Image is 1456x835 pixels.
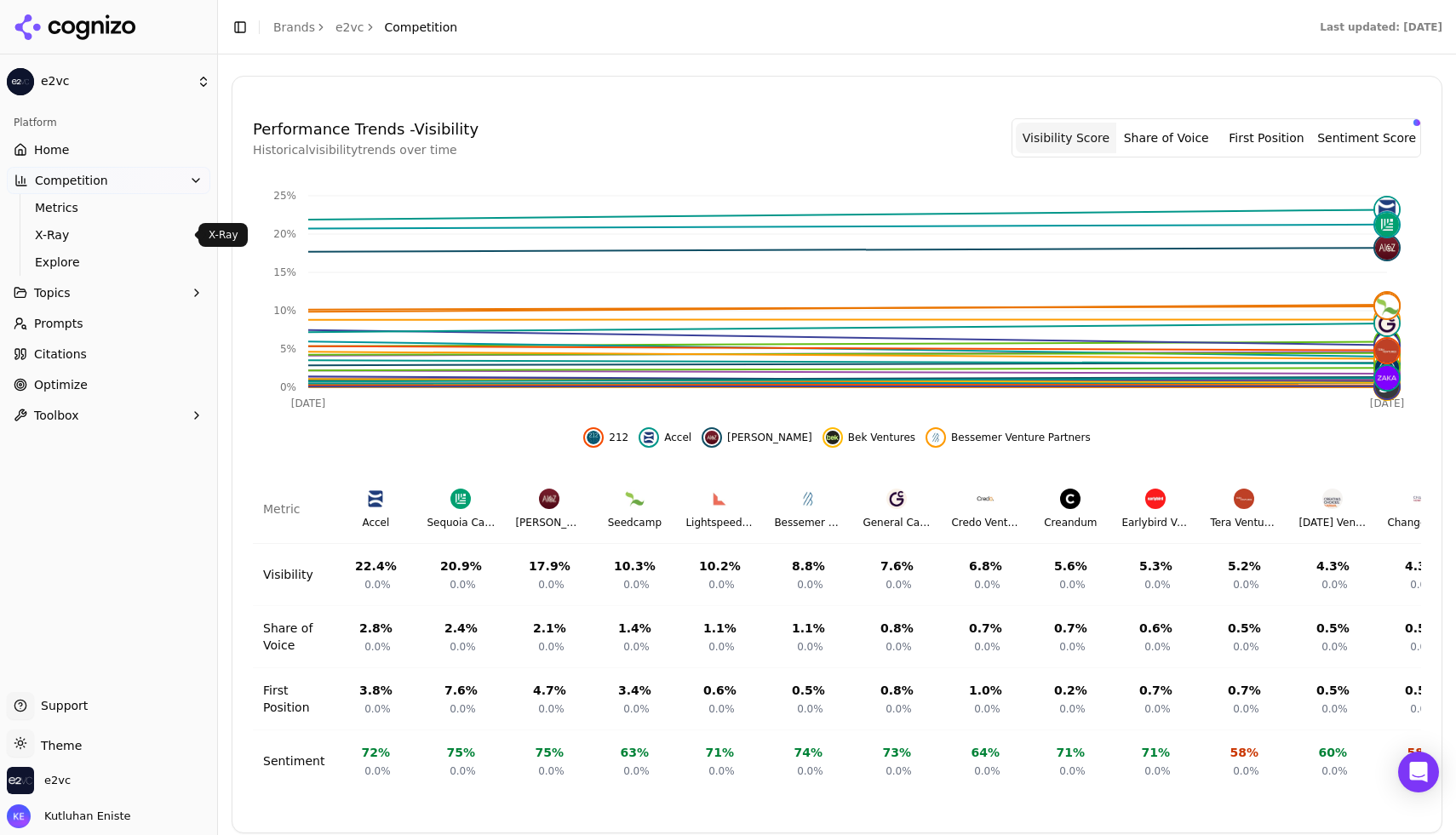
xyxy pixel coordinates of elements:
[539,489,559,509] img: Andreessen Horowitz
[608,516,662,529] div: Seedcamp
[702,427,812,448] button: Hide andreessen horowitz data
[1054,620,1087,637] div: 0.7 %
[1316,558,1350,575] div: 4.3 %
[7,136,210,163] a: Home
[253,141,479,158] p: Historical visibility trends over time
[1142,744,1171,761] div: 71 %
[253,668,335,730] td: First Position
[792,620,825,637] div: 1.1 %
[826,431,840,444] img: bek ventures
[450,702,476,716] span: 0.0%
[1375,236,1399,260] img: andreessen horowitz
[623,640,650,654] span: 0.0%
[7,804,31,828] img: Kutluhan Eniste
[44,773,71,788] span: e2vc
[1411,489,1431,509] img: Change Ventures
[623,578,650,592] span: 0.0%
[1316,682,1350,699] div: 0.5 %
[533,620,566,637] div: 2.1 %
[1375,197,1399,221] img: accel
[823,427,915,448] button: Hide bek ventures data
[359,682,393,699] div: 3.8 %
[364,578,391,592] span: 0.0%
[34,284,71,301] span: Topics
[1407,744,1436,761] div: 58 %
[1016,123,1116,153] button: Visibility Score
[1233,702,1259,716] span: 0.0%
[614,558,656,575] div: 10.3 %
[533,682,566,699] div: 4.7 %
[1233,764,1259,778] span: 0.0%
[7,804,131,828] button: Open user button
[34,376,88,393] span: Optimize
[273,190,296,202] tspan: 25%
[1217,123,1317,153] button: First Position
[28,250,190,274] a: Explore
[708,578,735,592] span: 0.0%
[364,640,391,654] span: 0.0%
[359,620,393,637] div: 2.8 %
[727,431,812,444] span: [PERSON_NAME]
[450,489,471,509] img: Sequoia Capital
[444,620,478,637] div: 2.4 %
[863,516,931,529] div: General Catalyst
[385,19,458,36] span: Competition
[34,315,83,332] span: Prompts
[35,199,183,216] span: Metrics
[792,682,825,699] div: 0.5 %
[642,431,656,444] img: accel
[794,744,823,761] div: 74 %
[1057,744,1086,761] div: 71 %
[886,489,907,509] img: General Catalyst
[364,764,391,778] span: 0.0%
[709,489,730,509] img: Lightspeed Venture Partners
[536,744,565,761] div: 75 %
[1059,578,1086,592] span: 0.0%
[1139,558,1172,575] div: 5.3 %
[1230,744,1259,761] div: 58 %
[880,620,914,637] div: 0.8 %
[355,558,397,575] div: 22.4 %
[1059,764,1086,778] span: 0.0%
[1228,620,1261,637] div: 0.5 %
[1387,516,1455,529] div: Change Ventures
[35,226,183,243] span: X-Ray
[1144,702,1171,716] span: 0.0%
[538,578,565,592] span: 0.0%
[529,558,570,575] div: 17.9 %
[974,764,1000,778] span: 0.0%
[28,196,190,220] a: Metrics
[1321,764,1348,778] span: 0.0%
[1322,489,1343,509] img: Karma Ventures
[7,767,34,794] img: e2vc
[35,254,183,271] span: Explore
[880,558,914,575] div: 7.6 %
[1228,558,1261,575] div: 5.2 %
[797,764,823,778] span: 0.0%
[1321,578,1348,592] span: 0.0%
[1375,295,1399,318] img: seedcamp
[1145,489,1166,509] img: Earlybird Venture Capital
[1233,640,1259,654] span: 0.0%
[699,558,741,575] div: 10.2 %
[1316,123,1417,153] button: Sentiment Score
[7,340,210,368] a: Citations
[703,682,737,699] div: 0.6 %
[1410,640,1436,654] span: 0.0%
[7,279,210,306] button: Topics
[797,702,823,716] span: 0.0%
[664,431,691,444] span: Accel
[34,346,87,363] span: Citations
[1139,682,1172,699] div: 0.7 %
[1319,744,1348,761] div: 60 %
[1116,123,1217,153] button: Share of Voice
[7,402,210,429] button: Toolbox
[797,640,823,654] span: 0.0%
[1405,620,1438,637] div: 0.5 %
[1139,620,1172,637] div: 0.6 %
[1320,20,1442,34] div: Last updated: [DATE]
[1234,489,1254,509] img: Tera Ventures
[1370,397,1405,409] tspan: [DATE]
[708,640,735,654] span: 0.0%
[880,682,914,699] div: 0.8 %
